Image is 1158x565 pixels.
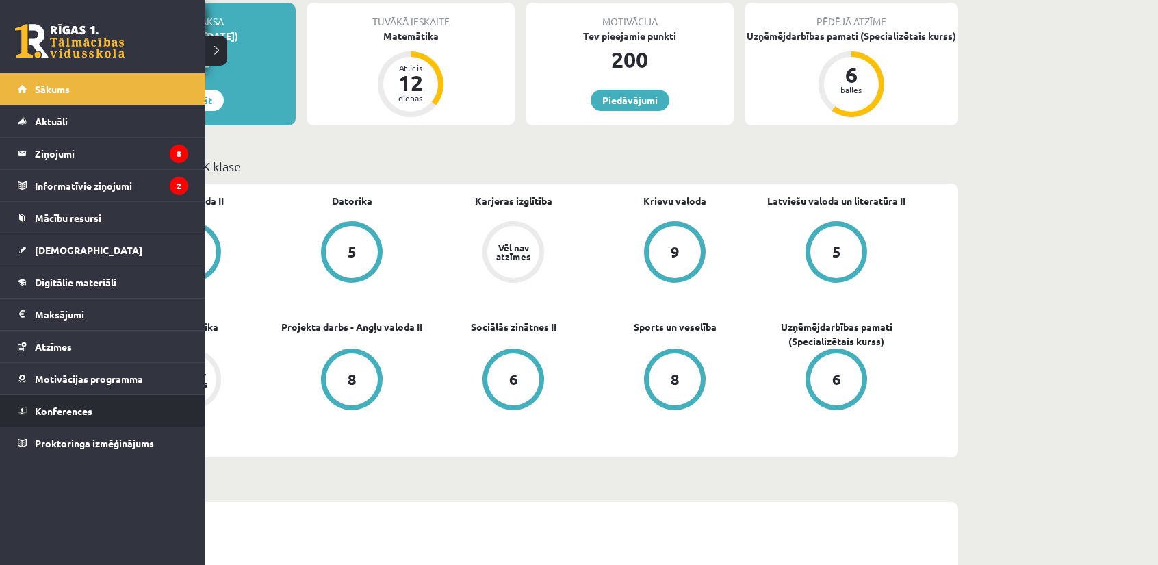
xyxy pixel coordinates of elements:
[332,194,372,208] a: Datorika
[767,194,905,208] a: Latviešu valoda un literatūra II
[831,64,872,86] div: 6
[35,212,101,224] span: Mācību resursi
[390,72,431,94] div: 12
[745,29,958,43] div: Uzņēmējdarbības pamati (Specializētais kurss)
[526,43,734,76] div: 200
[18,73,188,105] a: Sākums
[756,320,917,349] a: Uzņēmējdarbības pamati (Specializētais kurss)
[18,234,188,266] a: [DEMOGRAPHIC_DATA]
[35,405,92,417] span: Konferences
[35,115,68,127] span: Aktuāli
[271,349,433,413] a: 8
[88,157,953,175] p: Mācību plāns 12.b2 JK klase
[35,340,72,353] span: Atzīmes
[35,299,188,330] legend: Maksājumi
[35,437,154,449] span: Proktoringa izmēģinājums
[18,331,188,362] a: Atzīmes
[307,29,515,43] div: Matemātika
[348,372,357,387] div: 8
[18,138,188,169] a: Ziņojumi8
[170,177,188,195] i: 2
[509,372,518,387] div: 6
[18,395,188,427] a: Konferences
[591,90,669,111] a: Piedāvājumi
[35,138,188,169] legend: Ziņojumi
[832,372,841,387] div: 6
[494,243,532,261] div: Vēl nav atzīmes
[390,94,431,102] div: dienas
[170,145,188,163] i: 8
[526,3,734,29] div: Motivācija
[82,502,958,539] div: (15.09 - 21.09)
[643,194,706,208] a: Krievu valoda
[671,372,680,387] div: 8
[671,244,680,260] div: 9
[471,320,556,334] a: Sociālās zinātnes II
[18,105,188,137] a: Aktuāli
[35,170,188,201] legend: Informatīvie ziņojumi
[634,320,717,334] a: Sports un veselība
[18,363,188,394] a: Motivācijas programma
[526,29,734,43] div: Tev pieejamie punkti
[35,83,70,95] span: Sākums
[35,244,142,256] span: [DEMOGRAPHIC_DATA]
[18,202,188,234] a: Mācību resursi
[475,194,552,208] a: Karjeras izglītība
[88,475,953,494] p: Nedēļa
[390,64,431,72] div: Atlicis
[831,86,872,94] div: balles
[433,221,594,286] a: Vēl nav atzīmes
[832,244,841,260] div: 5
[756,349,917,413] a: 6
[15,24,125,58] a: Rīgas 1. Tālmācības vidusskola
[594,349,756,413] a: 8
[18,427,188,459] a: Proktoringa izmēģinājums
[18,266,188,298] a: Digitālie materiāli
[35,373,143,385] span: Motivācijas programma
[18,170,188,201] a: Informatīvie ziņojumi2
[594,221,756,286] a: 9
[348,244,357,260] div: 5
[271,221,433,286] a: 5
[281,320,422,334] a: Projekta darbs - Angļu valoda II
[307,29,515,119] a: Matemātika Atlicis 12 dienas
[745,3,958,29] div: Pēdējā atzīme
[307,3,515,29] div: Tuvākā ieskaite
[756,221,917,286] a: 5
[745,29,958,119] a: Uzņēmējdarbības pamati (Specializētais kurss) 6 balles
[433,349,594,413] a: 6
[35,276,116,288] span: Digitālie materiāli
[18,299,188,330] a: Maksājumi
